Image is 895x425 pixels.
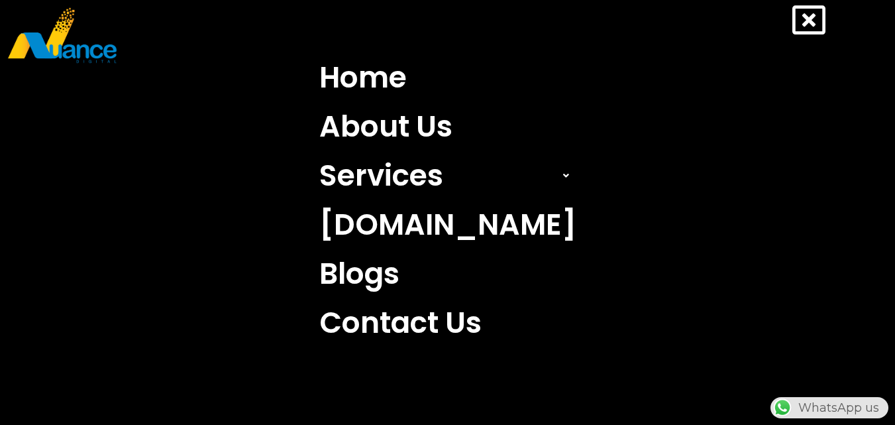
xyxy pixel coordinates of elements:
[772,397,793,418] img: WhatsApp
[770,397,888,418] div: WhatsApp us
[309,53,586,102] a: Home
[309,102,586,151] a: About Us
[309,249,586,298] a: Blogs
[770,400,888,415] a: WhatsAppWhatsApp us
[309,298,586,347] a: Contact Us
[7,7,441,64] a: nuance-qatar_logo
[7,7,118,64] img: nuance-qatar_logo
[309,200,586,249] a: [DOMAIN_NAME]
[309,151,586,200] a: Services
